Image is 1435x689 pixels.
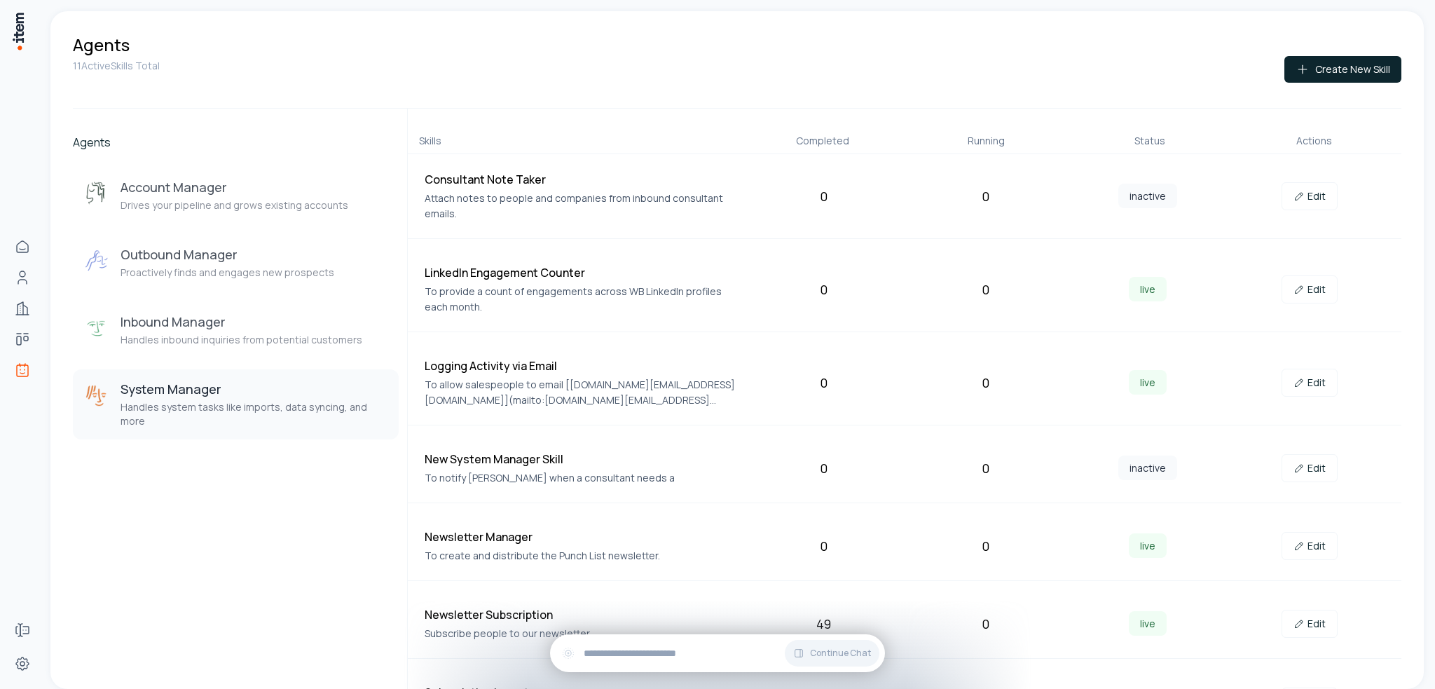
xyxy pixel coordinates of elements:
div: Continue Chat [550,634,885,672]
button: Create New Skill [1284,56,1401,83]
a: Contacts [8,264,36,292]
div: Running [910,134,1063,148]
div: 49 [748,614,899,634]
a: Edit [1282,275,1338,303]
p: Proactively finds and engages new prospects [121,266,334,280]
a: Edit [1282,182,1338,210]
h4: Newsletter Subscription [425,606,737,623]
h2: Agents [73,134,399,151]
div: 0 [910,458,1061,478]
div: 0 [748,458,899,478]
div: 0 [748,186,899,206]
p: To allow salespeople to email [[DOMAIN_NAME][EMAIL_ADDRESS][DOMAIN_NAME]](mailto:[DOMAIN_NAME][EM... [425,377,737,408]
h4: LinkedIn Engagement Counter [425,264,737,281]
img: System Manager [84,383,109,409]
p: To create and distribute the Punch List newsletter. [425,548,737,564]
button: System ManagerSystem ManagerHandles system tasks like imports, data syncing, and more [73,369,399,439]
div: 0 [910,186,1061,206]
a: Home [8,233,36,261]
button: Continue Chat [785,640,879,667]
span: inactive [1118,456,1177,480]
img: Inbound Manager [84,316,109,341]
button: Account ManagerAccount ManagerDrives your pipeline and grows existing accounts [73,168,399,224]
a: Forms [8,616,36,644]
span: Continue Chat [810,648,871,659]
img: Account Manager [84,182,109,207]
h3: System Manager [121,381,387,397]
a: deals [8,325,36,353]
div: Skills [419,134,735,148]
h3: Outbound Manager [121,246,334,263]
div: 0 [910,280,1061,299]
img: Item Brain Logo [11,11,25,51]
p: To provide a count of engagements across WB LinkedIn profiles each month. [425,284,737,315]
a: Companies [8,294,36,322]
a: Settings [8,650,36,678]
div: Status [1074,134,1227,148]
a: Edit [1282,369,1338,397]
p: Subscribe people to our newsletter [425,626,737,641]
p: Drives your pipeline and grows existing accounts [121,198,348,212]
div: 0 [748,280,899,299]
button: Outbound ManagerOutbound ManagerProactively finds and engages new prospects [73,235,399,291]
div: 0 [910,536,1061,556]
div: Completed [746,134,899,148]
a: Agents [8,356,36,384]
h4: Newsletter Manager [425,528,737,545]
h4: Logging Activity via Email [425,357,737,374]
p: Handles inbound inquiries from potential customers [121,333,362,347]
h3: Account Manager [121,179,348,196]
div: 0 [910,614,1061,634]
h4: New System Manager Skill [425,451,737,468]
p: To notify [PERSON_NAME] when a consultant needs a [425,470,737,486]
span: inactive [1118,184,1177,208]
div: 0 [748,536,899,556]
div: Actions [1237,134,1390,148]
a: Edit [1282,454,1338,482]
p: 11 Active Skills Total [73,59,160,73]
p: Attach notes to people and companies from inbound consultant emails. [425,191,737,221]
button: Inbound ManagerInbound ManagerHandles inbound inquiries from potential customers [73,302,399,358]
span: live [1129,611,1167,636]
a: Edit [1282,610,1338,638]
h4: Consultant Note Taker [425,171,737,188]
h1: Agents [73,34,130,56]
a: Edit [1282,532,1338,560]
div: 0 [910,373,1061,393]
span: live [1129,533,1167,558]
span: live [1129,370,1167,395]
img: Outbound Manager [84,249,109,274]
span: live [1129,277,1167,301]
h3: Inbound Manager [121,313,362,330]
div: 0 [748,373,899,393]
p: Handles system tasks like imports, data syncing, and more [121,400,387,428]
